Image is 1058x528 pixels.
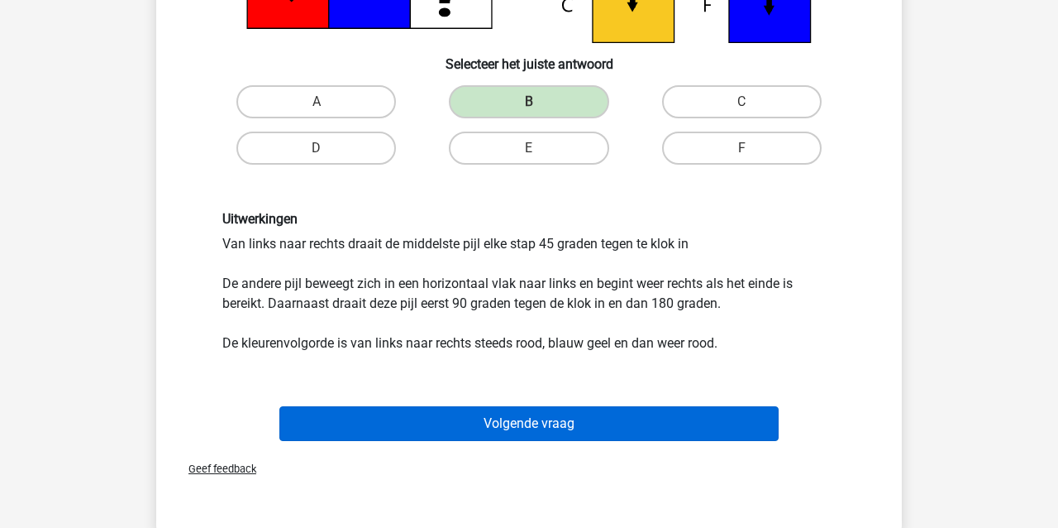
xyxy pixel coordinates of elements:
button: Volgende vraag [279,406,779,441]
h6: Uitwerkingen [222,211,836,227]
span: Geef feedback [175,463,256,475]
label: A [236,85,396,118]
label: F [662,132,822,165]
div: Van links naar rechts draait de middelste pijl elke stap 45 graden tegen te klok in De andere pij... [210,211,848,353]
label: B [449,85,608,118]
h6: Selecteer het juiste antwoord [183,43,875,72]
label: D [236,132,396,165]
label: E [449,132,608,165]
label: C [662,85,822,118]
